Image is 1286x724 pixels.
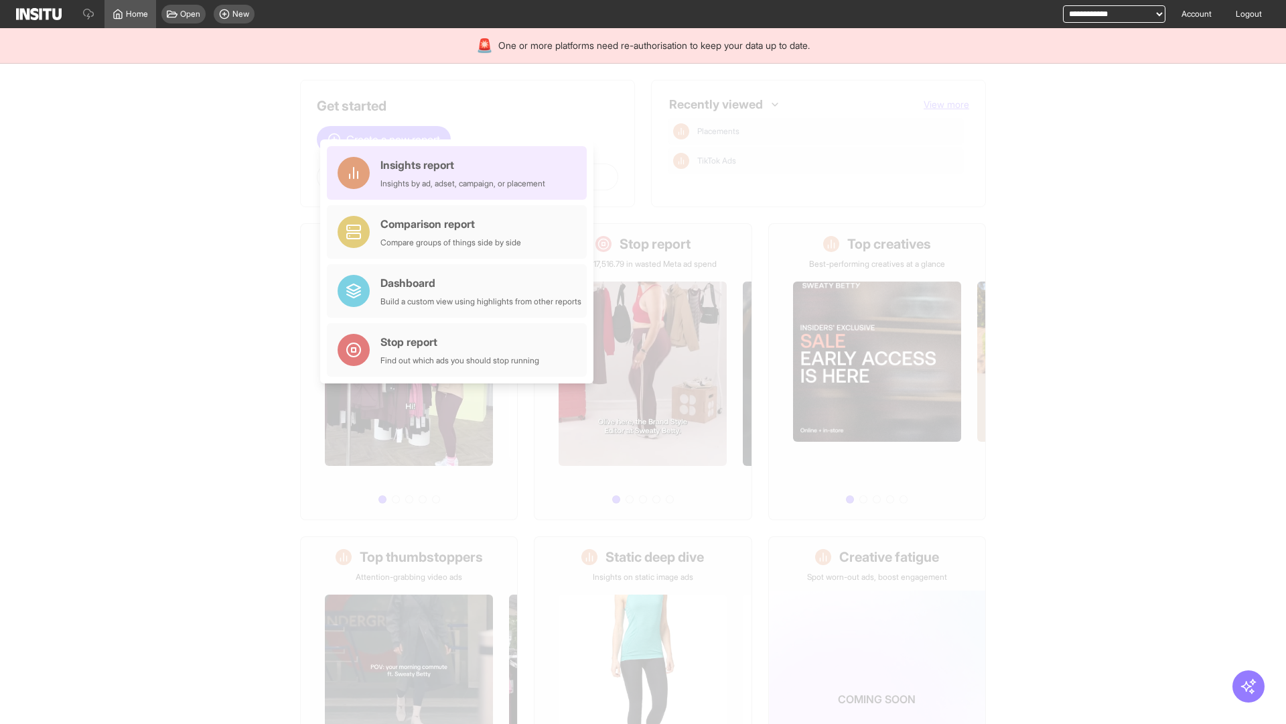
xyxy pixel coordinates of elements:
[380,275,581,291] div: Dashboard
[380,296,581,307] div: Build a custom view using highlights from other reports
[380,178,545,189] div: Insights by ad, adset, campaign, or placement
[180,9,200,19] span: Open
[380,216,521,232] div: Comparison report
[126,9,148,19] span: Home
[380,157,545,173] div: Insights report
[380,334,539,350] div: Stop report
[498,39,810,52] span: One or more platforms need re-authorisation to keep your data up to date.
[380,237,521,248] div: Compare groups of things side by side
[380,355,539,366] div: Find out which ads you should stop running
[476,36,493,55] div: 🚨
[16,8,62,20] img: Logo
[232,9,249,19] span: New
